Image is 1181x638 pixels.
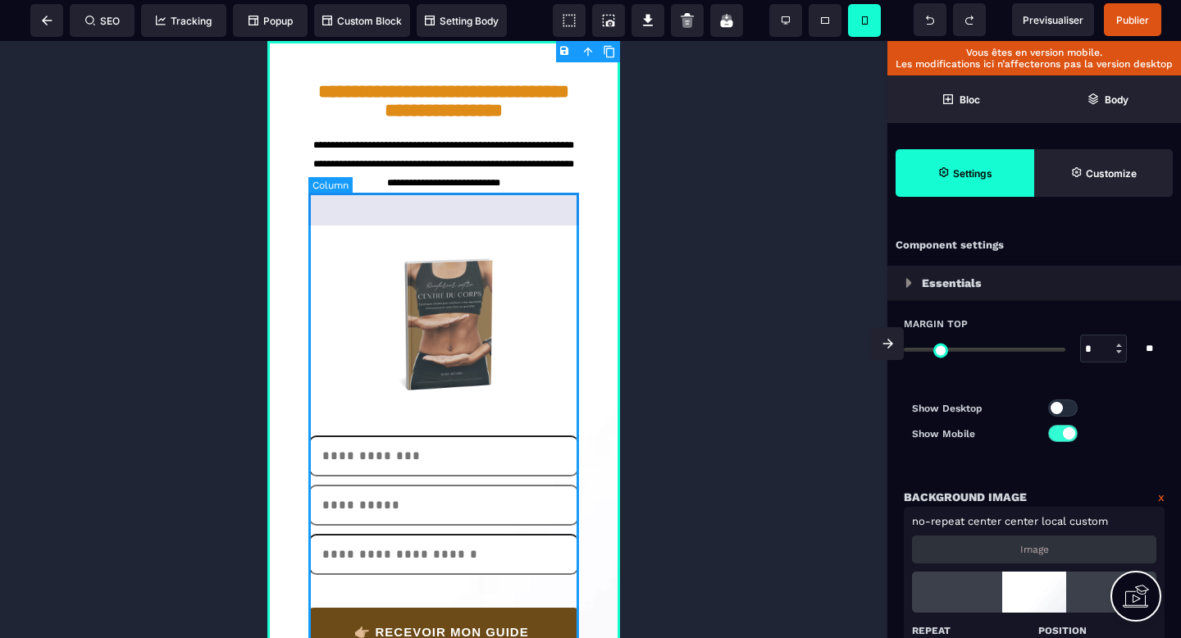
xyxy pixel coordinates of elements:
[968,515,1038,527] span: center center
[904,317,968,330] span: Margin Top
[912,400,1034,417] p: Show Desktop
[960,93,980,106] strong: Bloc
[1042,515,1066,527] span: local
[912,515,964,527] span: no-repeat
[1023,14,1083,26] span: Previsualiser
[922,273,982,293] p: Essentials
[887,75,1034,123] span: Open Blocks
[1116,14,1149,26] span: Publier
[1012,3,1094,36] span: Preview
[905,278,912,288] img: loading
[985,572,1083,613] img: loading
[896,149,1034,197] span: Settings
[1069,515,1108,527] span: custom
[1105,93,1129,106] strong: Body
[1158,487,1165,507] a: x
[249,15,293,27] span: Popup
[425,15,499,27] span: Setting Body
[322,15,402,27] span: Custom Block
[896,58,1173,70] p: Les modifications ici n’affecterons pas la version desktop
[887,230,1181,262] div: Component settings
[953,167,992,180] strong: Settings
[592,4,625,37] span: Screenshot
[904,487,1027,507] p: Background Image
[41,567,312,628] button: 👉🏼 RECEVOIR MON GUIDE MAINTENANT !!!
[156,15,212,27] span: Tracking
[1034,149,1173,197] span: Open Style Manager
[1086,167,1137,180] strong: Customize
[1020,544,1049,555] p: Image
[94,201,259,366] img: b5817189f640a198fbbb5bc8c2515528_10.png
[896,47,1173,58] p: Vous êtes en version mobile.
[1034,75,1181,123] span: Open Layer Manager
[912,426,1034,442] p: Show Mobile
[85,15,120,27] span: SEO
[553,4,586,37] span: View components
